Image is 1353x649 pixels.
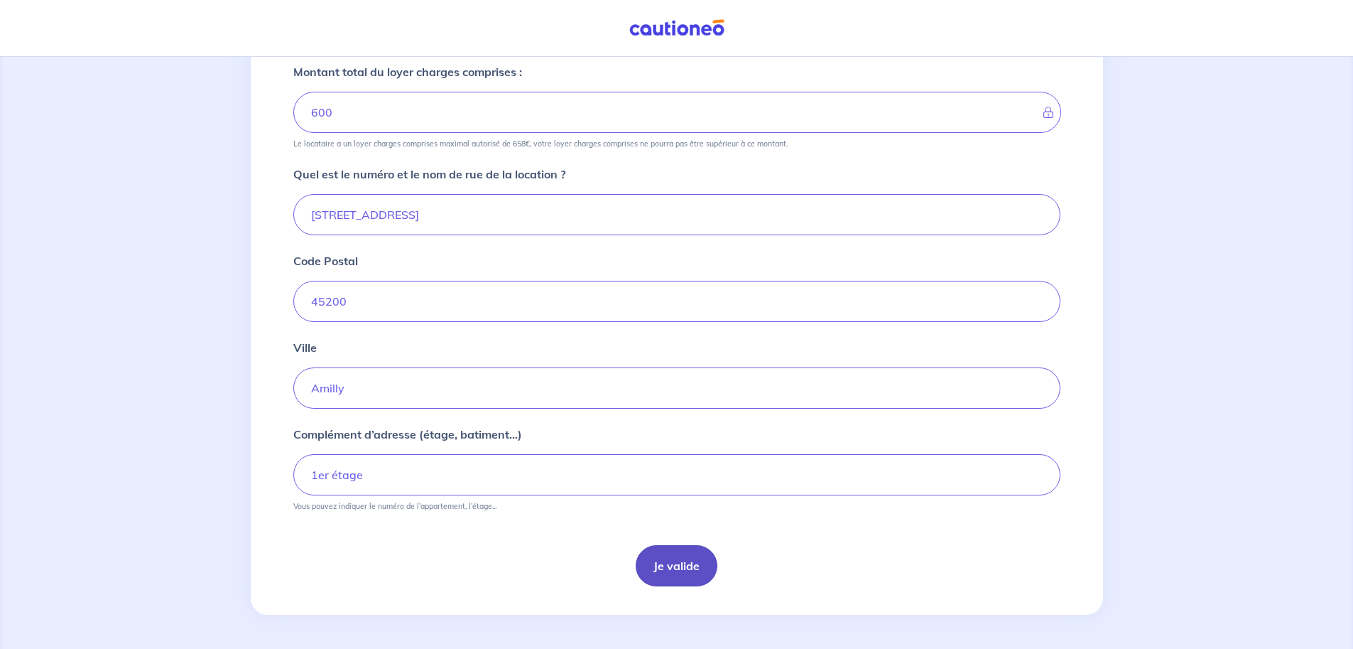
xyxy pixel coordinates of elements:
p: Le locataire a un loyer charges comprises maximal autorisé de 658€, votre loyer charges comprises... [293,139,788,149]
input: Ex: 59000 [293,281,1060,322]
input: Appartement 2 (en option) [293,454,1060,495]
input: Ex: Lille [293,368,1060,409]
input: Ex: 165 avenue de Bretagne [293,194,1060,235]
p: Code Postal [293,252,358,269]
p: Complément d’adresse (étage, batiment...) [293,426,522,443]
p: Vous pouvez indiquer le numéro de l’appartement, l’étage... [293,501,496,511]
p: Quel est le numéro et le nom de rue de la location ? [293,166,565,183]
button: Je valide [636,545,717,586]
img: Cautioneo [624,19,730,37]
p: Ville [293,339,317,356]
p: Montant total du loyer charges comprises : [293,63,522,80]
